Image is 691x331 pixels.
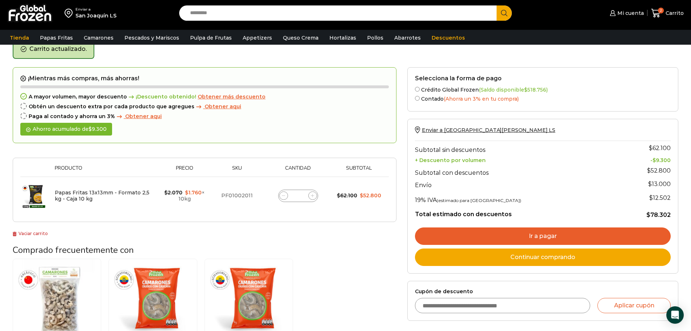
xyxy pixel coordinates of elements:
span: (Saldo disponible ) [479,86,548,93]
a: Ir a pagar [415,227,671,245]
a: Mi cuenta [608,6,643,20]
a: Tienda [6,31,33,45]
a: Obtener aqui [115,113,162,120]
span: ¡Descuento obtenido! [127,94,196,100]
td: × 10kg [159,177,210,215]
div: San Joaquín LS [75,12,116,19]
span: $ [646,211,650,218]
bdi: 1.760 [185,189,202,196]
bdi: 62.100 [337,192,357,199]
th: Cantidad [264,165,333,177]
span: $ [649,194,653,201]
span: $ [524,86,527,93]
span: $ [89,126,92,132]
a: Queso Crema [279,31,322,45]
a: Enviar a [GEOGRAPHIC_DATA][PERSON_NAME] LS [415,127,555,133]
label: Cupón de descuento [415,288,671,295]
input: Product quantity [293,191,303,201]
th: Envío [415,178,617,191]
a: Camarones [80,31,117,45]
a: Continuar comprando [415,249,671,266]
small: (estimado para [GEOGRAPHIC_DATA]) [437,198,521,203]
bdi: 13.000 [648,181,671,187]
span: 2 [658,8,664,13]
span: $ [647,167,651,174]
img: address-field-icon.svg [65,7,75,19]
th: 19% IVA [415,191,617,205]
bdi: 52.800 [360,192,381,199]
a: Descuentos [428,31,469,45]
div: Open Intercom Messenger [666,306,684,324]
span: $ [360,192,363,199]
div: Ahorro acumulado de [20,123,112,136]
span: Enviar a [GEOGRAPHIC_DATA][PERSON_NAME] LS [422,127,555,133]
a: Papas Fritas 13x13mm - Formato 2,5 kg - Caja 10 kg [55,189,149,202]
span: (Ahorra un 3% en tu compra) [444,96,519,102]
h2: Selecciona la forma de pago [415,75,671,82]
bdi: 62.100 [649,145,671,152]
span: Mi cuenta [616,9,644,17]
bdi: 78.302 [646,211,671,218]
div: Enviar a [75,7,116,12]
bdi: 9.300 [89,126,107,132]
a: Papas Fritas [36,31,77,45]
a: 2 Carrito [651,5,684,22]
a: Pulpa de Frutas [186,31,235,45]
th: Precio [159,165,210,177]
a: Pescados y Mariscos [121,31,183,45]
a: Hortalizas [326,31,360,45]
span: Comprado frecuentemente con [13,244,134,256]
bdi: 52.800 [647,167,671,174]
a: Pollos [363,31,387,45]
label: Crédito Global Frozen [415,85,671,93]
a: Appetizers [239,31,276,45]
div: Carrito actualizado. [13,40,94,59]
input: Contado(Ahorra un 3% en tu compra) [415,96,420,101]
th: Total estimado con descuentos [415,205,617,219]
span: $ [185,189,188,196]
h2: ¡Mientras más compras, más ahorras! [20,75,389,82]
bdi: 518.756 [524,86,546,93]
td: PF01002011 [210,177,264,215]
a: Vaciar carrito [13,231,48,236]
button: Search button [497,5,512,21]
span: $ [337,192,340,199]
span: $ [649,145,653,152]
input: Crédito Global Frozen(Saldo disponible$518.756) [415,87,420,92]
label: Contado [415,94,671,102]
span: $ [648,181,652,187]
th: Subtotal con descuentos [415,164,617,178]
th: + Descuento por volumen [415,155,617,164]
span: Carrito [664,9,684,17]
a: Obtener aqui [194,104,241,110]
button: Aplicar cupón [597,298,671,313]
bdi: 9.300 [653,157,671,164]
span: Obtener aqui [205,103,241,110]
span: $ [653,157,656,164]
td: - [617,155,671,164]
a: Obtener más descuento [198,94,266,100]
th: Subtotal [333,165,385,177]
th: Sku [210,165,264,177]
div: Obtén un descuento extra por cada producto que agregues [20,104,389,110]
a: Abarrotes [391,31,424,45]
span: Obtener más descuento [198,93,266,100]
bdi: 2.070 [164,189,182,196]
span: Obtener aqui [125,113,162,120]
th: Subtotal sin descuentos [415,141,617,155]
span: 12.502 [649,194,671,201]
div: A mayor volumen, mayor descuento [20,94,389,100]
div: Paga al contado y ahorra un 3% [20,113,389,120]
th: Producto [51,165,159,177]
span: $ [164,189,168,196]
